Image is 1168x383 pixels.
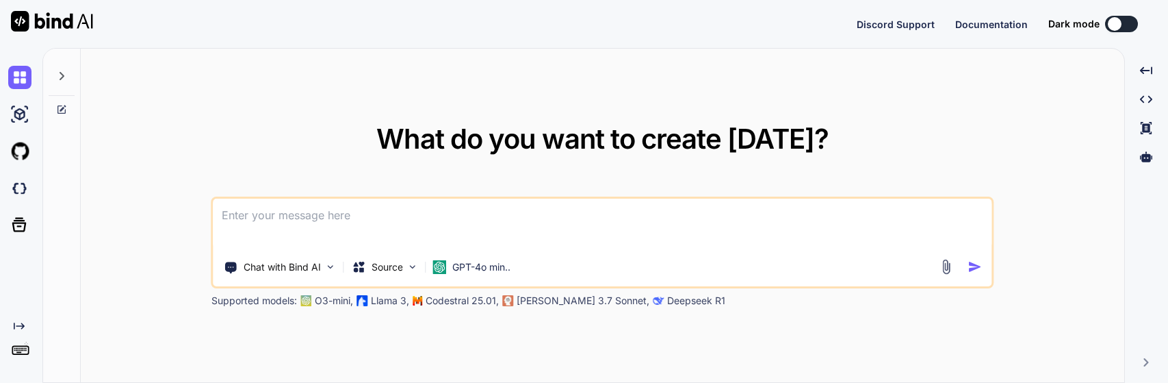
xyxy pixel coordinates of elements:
[211,294,297,308] p: Supported models:
[452,260,510,274] p: GPT-4o min..
[955,17,1028,32] button: Documentation
[1048,17,1100,31] span: Dark mode
[503,295,514,306] img: claude
[315,294,353,308] p: O3-mini,
[301,295,312,306] img: GPT-4
[426,294,499,308] p: Codestral 25.01,
[376,122,829,156] span: What do you want to create [DATE]?
[968,260,982,274] img: icon
[407,261,419,273] img: Pick Models
[413,296,423,306] img: Mistral-AI
[244,260,321,274] p: Chat with Bind AI
[938,259,954,275] img: attachment
[433,260,447,274] img: GPT-4o mini
[357,295,368,306] img: Llama2
[8,140,31,163] img: githubLight
[857,17,935,32] button: Discord Support
[11,11,93,32] img: Bind AI
[653,295,664,306] img: claude
[8,103,31,126] img: ai-studio
[372,260,403,274] p: Source
[667,294,725,308] p: Deepseek R1
[955,18,1028,30] span: Documentation
[371,294,409,308] p: Llama 3,
[8,66,31,89] img: chat
[8,177,31,200] img: darkCloudIdeIcon
[857,18,935,30] span: Discord Support
[325,261,337,273] img: Pick Tools
[517,294,649,308] p: [PERSON_NAME] 3.7 Sonnet,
